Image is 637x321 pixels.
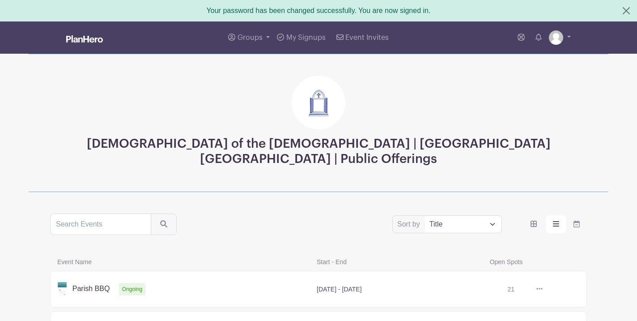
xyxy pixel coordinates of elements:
[333,21,392,54] a: Event Invites
[66,35,103,43] img: logo_white-6c42ec7e38ccf1d336a20a19083b03d10ae64f83f12c07503d8b9e83406b4c7d.svg
[52,257,311,267] span: Event Name
[286,34,326,41] span: My Signups
[273,21,329,54] a: My Signups
[225,21,273,54] a: Groups
[311,257,484,267] span: Start - End
[292,76,345,129] img: Doors3.jpg
[50,214,151,235] input: Search Events
[50,137,587,167] h3: [DEMOGRAPHIC_DATA] of the [DEMOGRAPHIC_DATA] | [GEOGRAPHIC_DATA] [GEOGRAPHIC_DATA] | Public Offer...
[345,34,389,41] span: Event Invites
[549,30,563,45] img: default-ce2991bfa6775e67f084385cd625a349d9dcbb7a52a09fb2fda1e96e2d18dcdb.png
[238,34,263,41] span: Groups
[484,257,571,267] span: Open Spots
[397,219,423,230] label: Sort by
[523,215,587,233] div: order and view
